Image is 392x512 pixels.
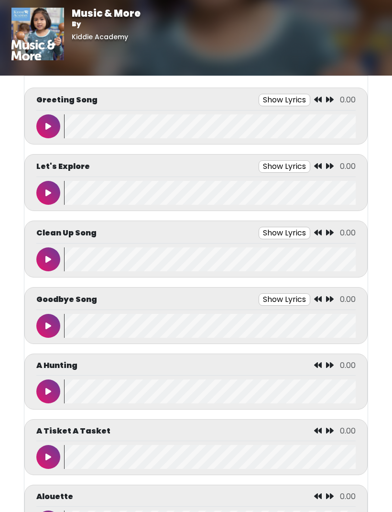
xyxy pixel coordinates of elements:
span: 0.00 [340,360,356,371]
button: Show Lyrics [259,293,310,306]
span: 0.00 [340,227,356,238]
button: Show Lyrics [259,160,310,173]
span: 0.00 [340,294,356,305]
h6: Kiddie Academy [72,33,141,41]
p: Alouette [36,491,73,502]
p: Goodbye Song [36,294,97,305]
span: 0.00 [340,425,356,436]
p: Let's Explore [36,161,90,172]
img: 01vrkzCYTteBT1eqlInO [11,8,64,60]
span: 0.00 [340,161,356,172]
p: A Tisket A Tasket [36,425,110,437]
span: 0.00 [340,491,356,502]
span: 0.00 [340,94,356,105]
button: Show Lyrics [259,94,310,106]
h1: Music & More [72,8,141,19]
p: Clean Up Song [36,227,97,239]
p: A Hunting [36,360,77,371]
button: Show Lyrics [259,227,310,239]
p: Greeting Song [36,94,98,106]
p: By [72,19,141,29]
